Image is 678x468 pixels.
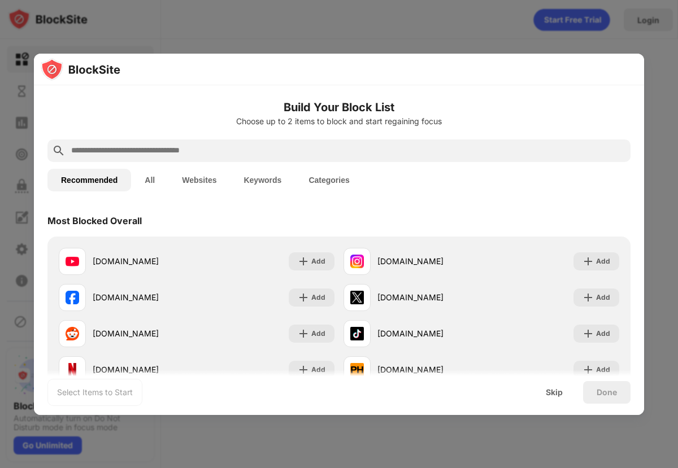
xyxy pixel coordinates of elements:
div: Add [311,328,325,339]
button: Recommended [47,169,131,191]
img: favicons [350,363,364,377]
h6: Build Your Block List [47,99,631,116]
div: Choose up to 2 items to block and start regaining focus [47,117,631,126]
div: Add [596,256,610,267]
img: favicons [66,291,79,304]
div: [DOMAIN_NAME] [377,364,481,375]
img: favicons [350,327,364,340]
button: Websites [168,169,230,191]
div: [DOMAIN_NAME] [377,327,481,339]
div: [DOMAIN_NAME] [377,291,481,303]
div: Most Blocked Overall [47,215,142,226]
img: favicons [350,255,364,268]
div: Add [311,364,325,375]
div: Skip [546,388,563,397]
div: [DOMAIN_NAME] [377,255,481,267]
img: favicons [350,291,364,304]
div: Done [597,388,617,397]
img: logo-blocksite.svg [41,58,120,81]
div: Select Items to Start [57,387,133,398]
img: favicons [66,363,79,377]
button: All [131,169,168,191]
img: favicons [66,255,79,268]
div: [DOMAIN_NAME] [93,364,197,375]
div: [DOMAIN_NAME] [93,327,197,339]
div: Add [596,328,610,339]
img: search.svg [52,144,66,158]
img: favicons [66,327,79,340]
div: Add [596,364,610,375]
button: Keywords [230,169,295,191]
div: Add [311,292,325,303]
div: Add [311,256,325,267]
div: Add [596,292,610,303]
div: [DOMAIN_NAME] [93,291,197,303]
div: [DOMAIN_NAME] [93,255,197,267]
button: Categories [295,169,363,191]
